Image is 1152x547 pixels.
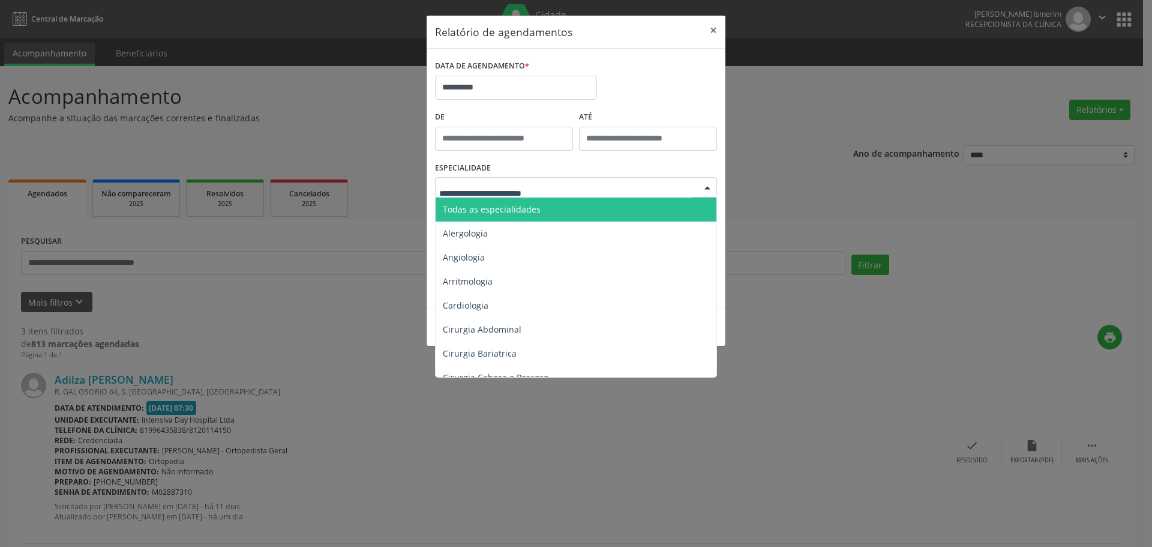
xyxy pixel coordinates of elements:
label: De [435,108,573,127]
span: Angiologia [443,252,485,263]
span: Alergologia [443,228,488,239]
span: Cardiologia [443,300,488,311]
span: Todas as especialidades [443,204,541,215]
h5: Relatório de agendamentos [435,24,572,40]
label: DATA DE AGENDAMENTO [435,57,529,76]
span: Cirurgia Abdominal [443,324,521,335]
span: Cirurgia Bariatrica [443,348,517,359]
span: Arritmologia [443,276,493,287]
button: Close [701,16,725,45]
label: ESPECIALIDADE [435,159,491,178]
span: Cirurgia Cabeça e Pescoço [443,372,548,383]
label: ATÉ [579,108,717,127]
